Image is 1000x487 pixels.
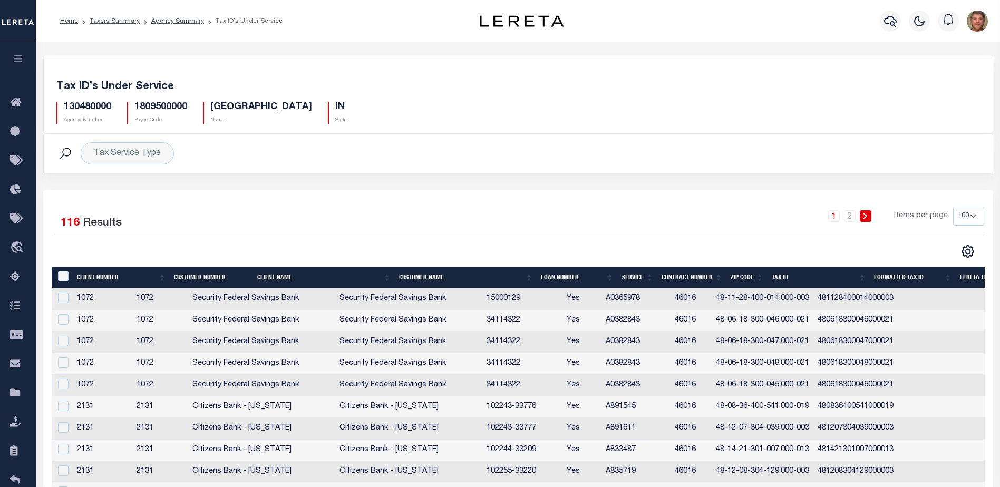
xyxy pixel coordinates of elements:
[671,375,712,396] td: 46016
[10,241,27,255] i: travel_explore
[335,418,482,440] td: Citizens Bank - [US_STATE]
[813,461,898,483] td: 481208304129000003
[134,116,187,124] p: Payee Code
[482,418,562,440] td: 102243-33777
[73,267,170,288] th: Client Number: activate to sort column ascending
[601,461,671,483] td: A835719
[56,81,980,93] h5: Tax ID’s Under Service
[210,102,312,113] h5: [GEOGRAPHIC_DATA]
[813,353,898,375] td: 480618300048000021
[188,396,335,418] td: Citizens Bank - [US_STATE]
[188,332,335,353] td: Security Federal Savings Bank
[188,375,335,396] td: Security Federal Savings Bank
[601,440,671,461] td: A833487
[671,461,712,483] td: 46016
[132,440,188,461] td: 2131
[813,310,898,332] td: 480618300046000021
[52,267,73,288] th: &nbsp;
[188,461,335,483] td: Citizens Bank - [US_STATE]
[712,418,813,440] td: 48-12-07-304-039.000-003
[894,210,948,222] span: Items per page
[562,418,601,440] td: Yes
[335,353,482,375] td: Security Federal Savings Bank
[188,418,335,440] td: Citizens Bank - [US_STATE]
[188,310,335,332] td: Security Federal Savings Bank
[132,332,188,353] td: 1072
[188,353,335,375] td: Security Federal Savings Bank
[132,375,188,396] td: 1072
[210,116,312,124] p: Name
[335,310,482,332] td: Security Federal Savings Bank
[562,461,601,483] td: Yes
[482,461,562,483] td: 102255-33220
[726,267,768,288] th: Zip Code: activate to sort column ascending
[335,396,482,418] td: Citizens Bank - [US_STATE]
[73,418,132,440] td: 2131
[73,375,132,396] td: 1072
[870,267,956,288] th: Formatted Tax ID: activate to sort column ascending
[151,18,204,24] a: Agency Summary
[480,15,564,27] img: logo-dark.svg
[335,375,482,396] td: Security Federal Savings Bank
[813,332,898,353] td: 480618300047000021
[482,375,562,396] td: 34114322
[813,418,898,440] td: 481207304039000003
[170,267,253,288] th: Customer Number
[83,215,122,232] label: Results
[132,418,188,440] td: 2131
[81,142,174,164] div: Tax Service Type
[132,310,188,332] td: 1072
[61,218,80,229] span: 116
[671,310,712,332] td: 46016
[73,310,132,332] td: 1072
[60,18,78,24] a: Home
[90,18,140,24] a: Taxers Summary
[335,461,482,483] td: Citizens Bank - [US_STATE]
[134,102,187,113] h5: 1809500000
[657,267,726,288] th: Contract Number: activate to sort column ascending
[712,332,813,353] td: 48-06-18-300-047.000-021
[671,418,712,440] td: 46016
[73,440,132,461] td: 2131
[562,375,601,396] td: Yes
[395,267,537,288] th: Customer Name: activate to sort column ascending
[64,116,111,124] p: Agency Number
[73,461,132,483] td: 2131
[335,102,347,113] h5: IN
[671,288,712,310] td: 46016
[601,353,671,375] td: A0382843
[712,353,813,375] td: 48-06-18-300-048.000-021
[132,353,188,375] td: 1072
[712,375,813,396] td: 48-06-18-300-045.000-021
[712,288,813,310] td: 48-11-28-400-014.000-003
[813,288,898,310] td: 481128400014000003
[601,418,671,440] td: A891611
[601,375,671,396] td: A0382843
[562,288,601,310] td: Yes
[73,332,132,353] td: 1072
[828,210,840,222] a: 1
[844,210,856,222] a: 2
[562,396,601,418] td: Yes
[601,332,671,353] td: A0382843
[482,310,562,332] td: 34114322
[562,440,601,461] td: Yes
[601,396,671,418] td: A891545
[562,353,601,375] td: Yes
[482,288,562,310] td: 15000129
[813,396,898,418] td: 480836400541000019
[73,396,132,418] td: 2131
[671,396,712,418] td: 46016
[482,396,562,418] td: 102243-33776
[712,440,813,461] td: 48-14-21-301-007.000-013
[813,375,898,396] td: 480618300045000021
[601,310,671,332] td: A0382843
[671,353,712,375] td: 46016
[482,353,562,375] td: 34114322
[188,440,335,461] td: Citizens Bank - [US_STATE]
[132,396,188,418] td: 2131
[712,310,813,332] td: 48-06-18-300-046.000-021
[562,310,601,332] td: Yes
[335,116,347,124] p: State
[335,288,482,310] td: Security Federal Savings Bank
